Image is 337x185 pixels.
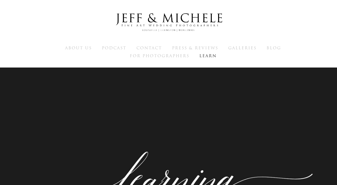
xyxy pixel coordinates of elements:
a: Galleries [228,45,256,51]
a: Blog [267,45,281,51]
a: Podcast [102,45,126,51]
a: Contact [136,45,162,51]
a: Learn [199,53,217,58]
img: Louisville Wedding Photographers - Jeff & Michele Wedding Photographers [108,8,229,37]
p: Photography education, SEO education, and professional growth for photographers and business people [47,125,290,153]
a: For Photographers [130,53,189,58]
a: Press & Reviews [172,45,218,51]
a: About Us [65,45,92,51]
